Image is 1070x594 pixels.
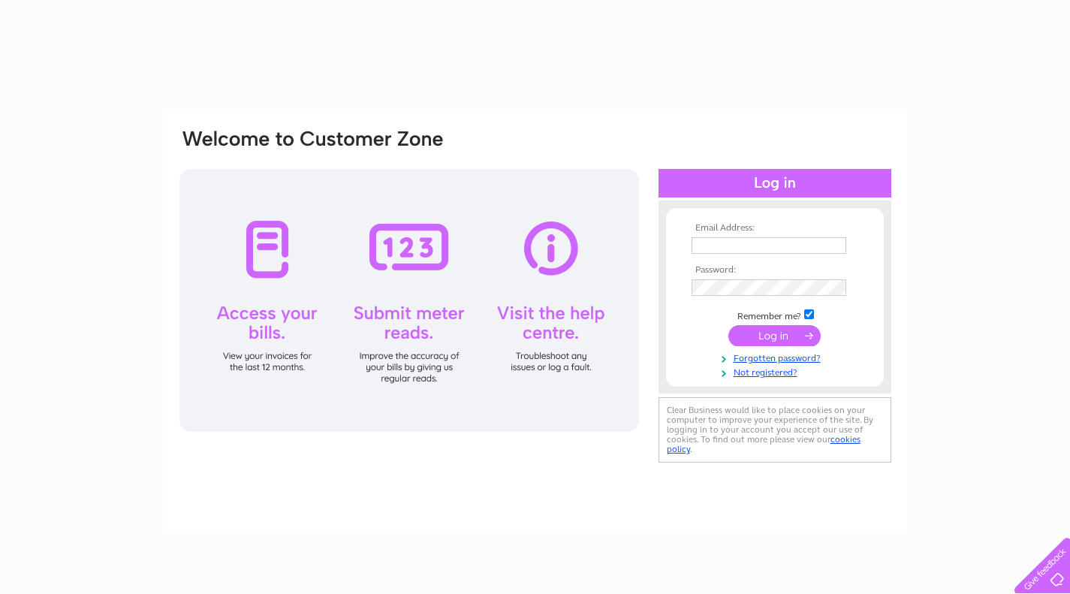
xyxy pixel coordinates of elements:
a: Not registered? [692,364,862,378]
input: Submit [728,325,821,346]
th: Email Address: [688,223,862,234]
a: cookies policy [667,434,861,454]
a: Forgotten password? [692,350,862,364]
div: Clear Business would like to place cookies on your computer to improve your experience of the sit... [659,397,891,463]
th: Password: [688,265,862,276]
td: Remember me? [688,307,862,322]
